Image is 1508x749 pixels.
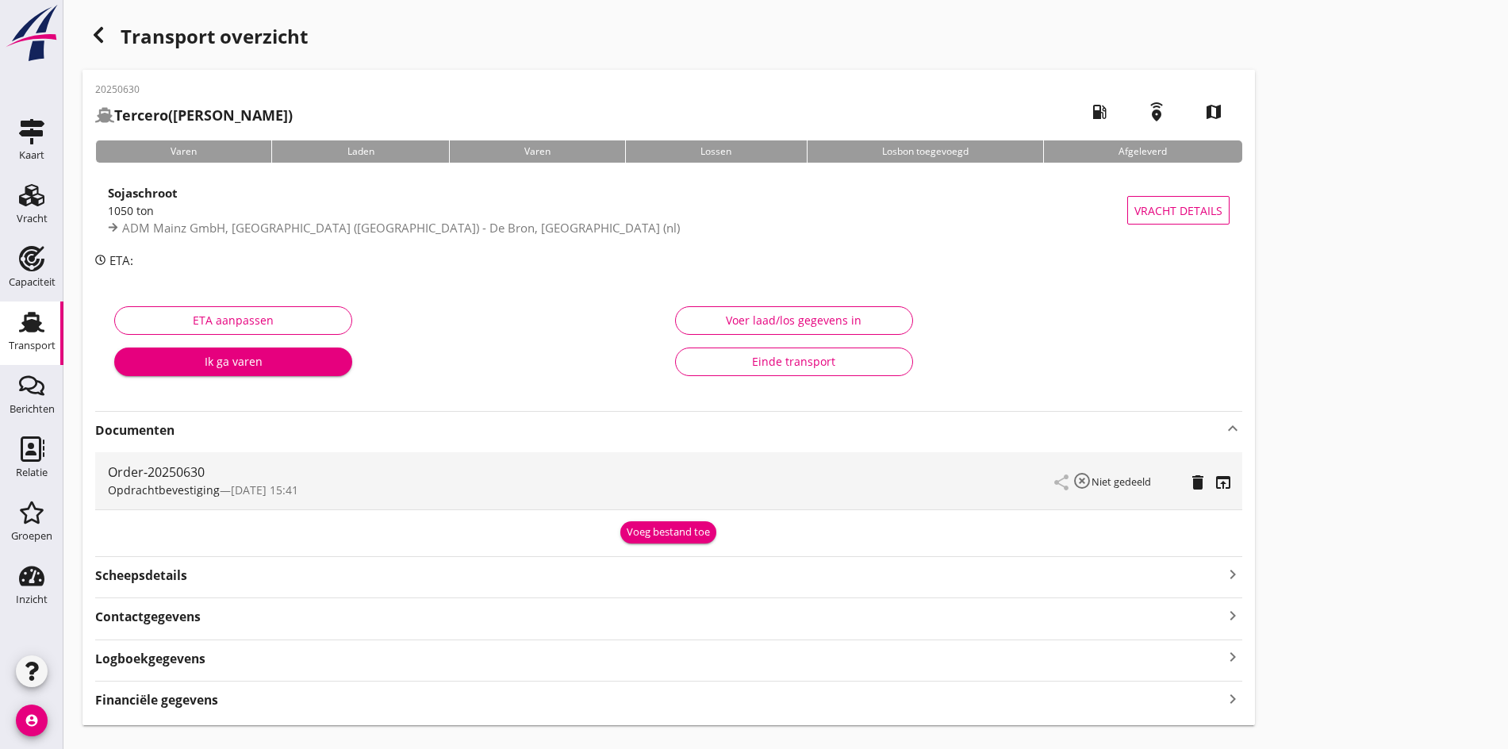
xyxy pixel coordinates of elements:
p: 20250630 [95,83,293,97]
div: Order-20250630 [108,463,1055,482]
small: Niet gedeeld [1092,474,1151,489]
div: Afgeleverd [1043,140,1241,163]
button: Voer laad/los gegevens in [675,306,913,335]
div: Lossen [625,140,806,163]
strong: Documenten [95,421,1223,440]
div: Varen [449,140,625,163]
h2: ([PERSON_NAME]) [95,105,293,126]
button: ETA aanpassen [114,306,352,335]
i: map [1191,90,1236,134]
div: Losbon toegevoegd [807,140,1043,163]
i: keyboard_arrow_right [1223,605,1242,626]
span: ADM Mainz GmbH, [GEOGRAPHIC_DATA] ([GEOGRAPHIC_DATA]) - De Bron, [GEOGRAPHIC_DATA] (nl) [122,220,680,236]
i: account_circle [16,705,48,736]
i: keyboard_arrow_up [1223,419,1242,438]
div: Transport [9,340,56,351]
i: keyboard_arrow_right [1223,688,1242,709]
div: Voer laad/los gegevens in [689,312,900,328]
i: highlight_off [1072,471,1092,490]
i: emergency_share [1134,90,1179,134]
div: Transport overzicht [82,19,1255,57]
i: keyboard_arrow_right [1223,563,1242,585]
div: Groepen [11,531,52,541]
div: Einde transport [689,353,900,370]
div: Varen [95,140,271,163]
a: Sojaschroot1050 tonADM Mainz GmbH, [GEOGRAPHIC_DATA] ([GEOGRAPHIC_DATA]) - De Bron, [GEOGRAPHIC_D... [95,175,1242,245]
strong: Sojaschroot [108,185,178,201]
div: Vracht [17,213,48,224]
strong: Scheepsdetails [95,567,187,585]
div: Kaart [19,150,44,160]
div: Voeg bestand toe [627,524,710,540]
i: keyboard_arrow_right [1223,647,1242,668]
div: Ik ga varen [127,353,340,370]
img: logo-small.a267ee39.svg [3,4,60,63]
button: Vracht details [1127,196,1230,225]
strong: Logboekgegevens [95,650,205,668]
strong: Tercero [114,106,168,125]
button: Einde transport [675,348,913,376]
button: Voeg bestand toe [620,521,716,544]
div: Capaciteit [9,277,56,287]
i: delete [1188,473,1207,492]
span: Vracht details [1134,202,1222,219]
span: Opdrachtbevestiging [108,482,220,497]
div: ETA aanpassen [128,312,339,328]
div: 1050 ton [108,202,1127,219]
div: — [108,482,1055,498]
i: open_in_browser [1214,473,1233,492]
i: local_gas_station [1077,90,1122,134]
div: Laden [271,140,448,163]
button: Ik ga varen [114,348,352,376]
strong: Contactgegevens [95,608,201,626]
span: ETA: [109,252,133,268]
div: Relatie [16,467,48,478]
div: Berichten [10,404,55,414]
div: Inzicht [16,594,48,605]
strong: Financiële gegevens [95,691,218,709]
span: [DATE] 15:41 [231,482,298,497]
